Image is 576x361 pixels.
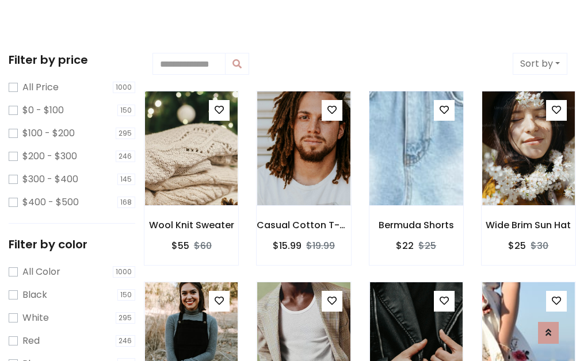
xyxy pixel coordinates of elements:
h6: $25 [508,240,526,251]
label: All Color [22,265,60,279]
span: 1000 [113,266,136,278]
label: Red [22,334,40,348]
label: White [22,311,49,325]
h6: Wool Knit Sweater [144,220,238,231]
label: $0 - $100 [22,103,64,117]
span: 150 [117,105,136,116]
span: 1000 [113,82,136,93]
span: 145 [117,174,136,185]
span: 246 [116,151,136,162]
h5: Filter by color [9,237,135,251]
span: 295 [116,312,136,324]
h6: $15.99 [273,240,302,251]
h6: Casual Cotton T-Shirt [257,220,350,231]
span: 168 [117,197,136,208]
button: Sort by [513,53,567,75]
h6: $22 [396,240,414,251]
label: $200 - $300 [22,149,77,163]
del: $30 [531,239,548,252]
del: $25 [418,239,436,252]
label: $400 - $500 [22,195,79,209]
span: 246 [116,335,136,347]
label: All Price [22,80,59,94]
span: 295 [116,128,136,139]
span: 150 [117,289,136,301]
del: $19.99 [306,239,335,252]
h6: $55 [171,240,189,251]
del: $60 [194,239,212,252]
label: $100 - $200 [22,126,75,140]
h5: Filter by price [9,53,135,67]
h6: Bermuda Shorts [369,220,463,231]
h6: Wide Brim Sun Hat [482,220,575,231]
label: Black [22,288,47,302]
label: $300 - $400 [22,172,78,186]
